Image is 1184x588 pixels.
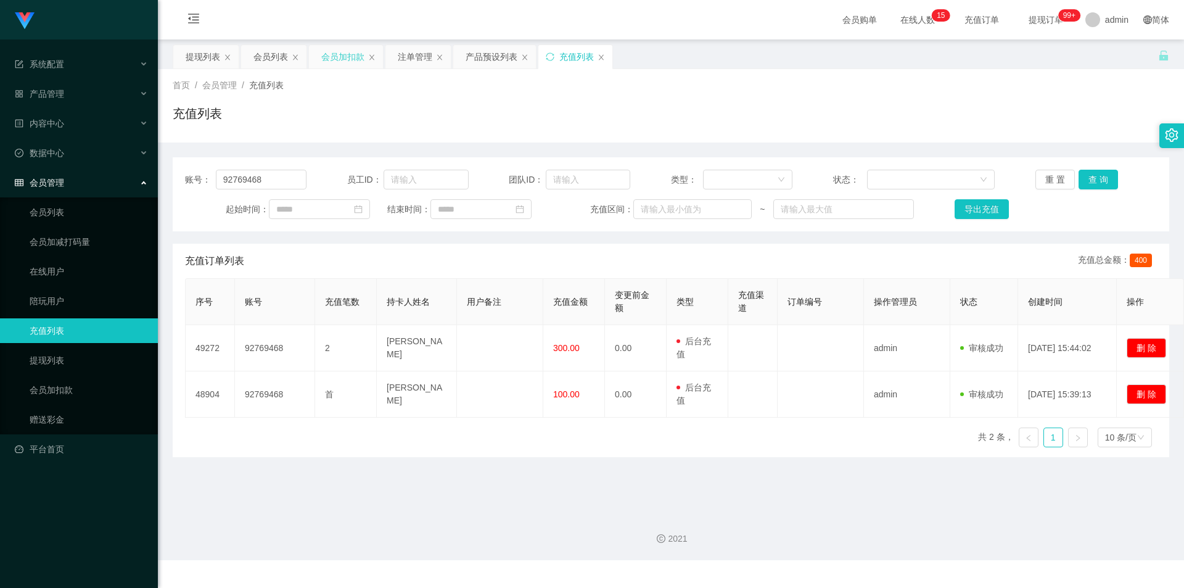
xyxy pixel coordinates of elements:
[387,297,430,307] span: 持卡人姓名
[864,371,950,418] td: admin
[185,173,216,186] span: 账号：
[778,176,785,184] i: 图标: down
[1105,428,1137,447] div: 10 条/页
[30,318,148,343] a: 充值列表
[960,297,977,307] span: 状态
[937,9,941,22] p: 1
[960,343,1003,353] span: 审核成功
[15,118,64,128] span: 内容中心
[1028,297,1063,307] span: 创建时间
[1058,9,1080,22] sup: 1136
[245,297,262,307] span: 账号
[387,203,430,216] span: 结束时间：
[321,45,364,68] div: 会员加扣款
[1022,15,1069,24] span: 提现订单
[235,371,315,418] td: 92769468
[30,200,148,225] a: 会员列表
[521,54,528,61] i: 图标: close
[1035,170,1075,189] button: 重 置
[1025,434,1032,442] i: 图标: left
[1019,428,1038,447] li: 上一页
[1074,434,1082,442] i: 图标: right
[436,54,443,61] i: 图标: close
[1127,338,1166,358] button: 删 除
[377,371,457,418] td: [PERSON_NAME]
[553,389,580,399] span: 100.00
[671,173,703,186] span: 类型：
[30,289,148,313] a: 陪玩用户
[509,173,545,186] span: 团队ID：
[864,325,950,371] td: admin
[249,80,284,90] span: 充值列表
[377,325,457,371] td: [PERSON_NAME]
[1127,297,1144,307] span: 操作
[15,12,35,30] img: logo.9652507e.png
[354,205,363,213] i: 图标: calendar
[315,371,377,418] td: 首
[633,199,752,219] input: 请输入最小值为
[676,383,711,405] span: 后台充值
[590,203,633,216] span: 充值区间：
[1018,325,1117,371] td: [DATE] 15:44:02
[467,297,501,307] span: 用户备注
[773,199,914,219] input: 请输入最大值
[615,290,649,313] span: 变更前金额
[384,170,469,189] input: 请输入
[195,297,213,307] span: 序号
[30,378,148,402] a: 会员加扣款
[216,170,306,189] input: 请输入
[168,532,1174,545] div: 2021
[173,80,190,90] span: 首页
[894,15,941,24] span: 在线人数
[516,205,524,213] i: 图标: calendar
[752,203,773,216] span: ~
[315,325,377,371] td: 2
[546,170,631,189] input: 请输入
[941,9,945,22] p: 5
[325,297,360,307] span: 充值笔数
[347,173,384,186] span: 员工ID：
[30,407,148,432] a: 赠送彩金
[195,80,197,90] span: /
[30,348,148,373] a: 提现列表
[958,15,1005,24] span: 充值订单
[173,1,215,40] i: 图标: menu-fold
[955,199,1009,219] button: 导出充值
[235,325,315,371] td: 92769468
[738,290,764,313] span: 充值渠道
[15,59,64,69] span: 系统配置
[15,89,23,98] i: 图标: appstore-o
[15,60,23,68] i: 图标: form
[15,437,148,462] a: 图标: dashboard平台首页
[242,80,244,90] span: /
[466,45,517,68] div: 产品预设列表
[1143,15,1152,24] i: 图标: global
[173,104,222,123] h1: 充值列表
[605,325,667,371] td: 0.00
[657,534,665,543] i: 图标: copyright
[1079,170,1118,189] button: 查 询
[1158,50,1169,61] i: 图标: unlock
[186,45,220,68] div: 提现列表
[1044,428,1063,447] a: 1
[15,119,23,128] i: 图标: profile
[605,371,667,418] td: 0.00
[553,297,588,307] span: 充值金额
[1078,254,1157,268] div: 充值总金额：
[978,428,1014,447] li: 共 2 条，
[960,389,1003,399] span: 审核成功
[186,325,235,371] td: 49272
[1043,428,1063,447] li: 1
[15,178,23,187] i: 图标: table
[1137,434,1145,442] i: 图标: down
[980,176,987,184] i: 图标: down
[787,297,822,307] span: 订单编号
[292,54,299,61] i: 图标: close
[30,259,148,284] a: 在线用户
[676,336,711,359] span: 后台充值
[559,45,594,68] div: 充值列表
[185,254,244,268] span: 充值订单列表
[15,89,64,99] span: 产品管理
[15,149,23,157] i: 图标: check-circle-o
[598,54,605,61] i: 图标: close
